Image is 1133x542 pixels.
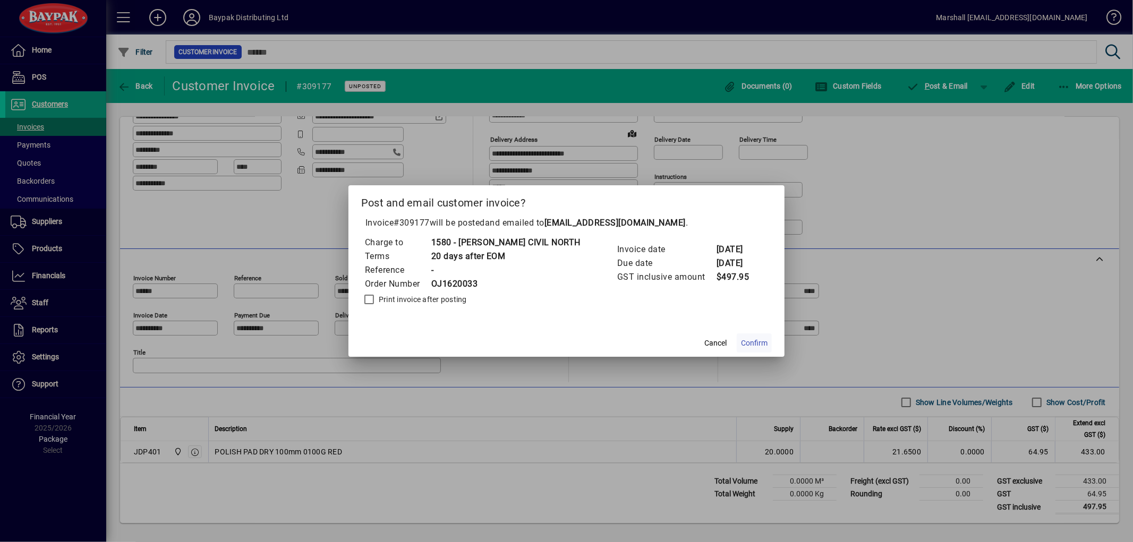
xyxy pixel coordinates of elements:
[617,243,716,256] td: Invoice date
[716,270,759,284] td: $497.95
[394,218,430,228] span: #309177
[617,270,716,284] td: GST inclusive amount
[364,250,431,263] td: Terms
[431,277,581,291] td: OJ1620033
[431,263,581,277] td: -
[364,277,431,291] td: Order Number
[431,250,581,263] td: 20 days after EOM
[364,236,431,250] td: Charge to
[741,338,768,349] span: Confirm
[377,294,467,305] label: Print invoice after posting
[737,333,772,352] button: Confirm
[698,333,732,352] button: Cancel
[361,217,772,229] p: Invoice will be posted .
[348,185,785,216] h2: Post and email customer invoice?
[704,338,727,349] span: Cancel
[485,218,686,228] span: and emailed to
[431,236,581,250] td: 1580 - [PERSON_NAME] CIVIL NORTH
[544,218,686,228] b: [EMAIL_ADDRESS][DOMAIN_NAME]
[364,263,431,277] td: Reference
[716,243,759,256] td: [DATE]
[716,256,759,270] td: [DATE]
[617,256,716,270] td: Due date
